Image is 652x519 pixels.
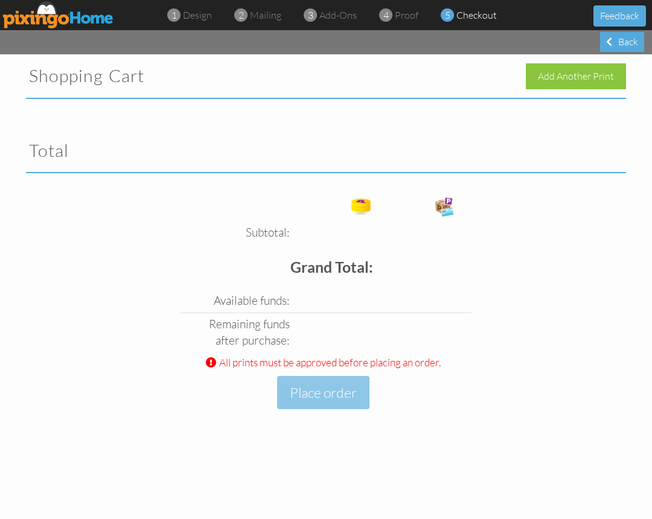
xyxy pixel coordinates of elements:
[456,9,497,21] span: checkout
[526,63,626,89] div: Add Another Print
[171,8,177,22] span: 1
[277,376,369,409] button: Place order
[593,5,646,27] button: Feedback
[308,8,313,22] span: 3
[383,8,389,22] span: 4
[181,221,293,244] td: Subtotal:
[3,1,114,28] img: pixingo logo
[238,8,244,22] span: 2
[445,8,450,22] span: 5
[183,9,212,21] span: design
[184,316,290,333] div: Remaining funds
[219,355,441,369] span: All prints must be approved before placing an order.
[181,244,376,290] td: Grand Total:
[432,194,456,218] img: expense-icon.png
[181,290,293,313] td: Available funds:
[250,9,281,21] span: mailing
[29,141,314,161] h2: Total
[319,9,357,21] span: add-ons
[395,9,418,21] span: proof
[349,194,373,218] img: points-icon.png
[184,333,290,349] div: after purchase:
[600,32,644,52] div: Back
[29,66,314,86] h2: Shopping Cart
